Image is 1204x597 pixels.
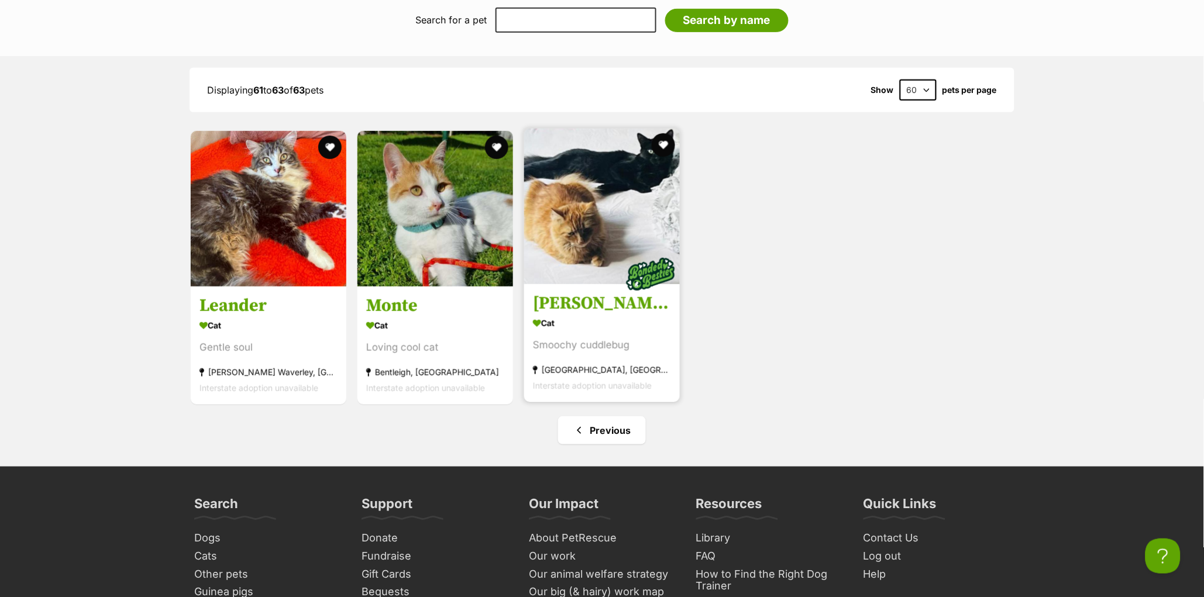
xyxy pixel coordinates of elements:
span: Interstate adoption unavailable [533,381,652,391]
a: How to Find the Right Dog Trainer [692,566,847,596]
a: Other pets [190,566,345,584]
button: favourite [485,136,508,159]
h3: Our Impact [529,496,598,519]
strong: 63 [272,84,284,96]
a: Monte Cat Loving cool cat Bentleigh, [GEOGRAPHIC_DATA] Interstate adoption unavailable favourite [357,286,513,405]
button: favourite [318,136,342,159]
button: favourite [652,133,675,157]
div: Smoochy cuddlebug [533,337,671,353]
img: Leander [191,131,346,287]
a: Library [692,530,847,548]
span: Show [871,85,894,95]
div: [PERSON_NAME] Waverley, [GEOGRAPHIC_DATA] [199,364,338,380]
label: pets per page [942,85,997,95]
a: Fundraise [357,548,512,566]
div: Gentle soul [199,340,338,356]
strong: 63 [293,84,305,96]
a: Our work [524,548,680,566]
a: About PetRescue [524,530,680,548]
input: Search by name [665,9,789,32]
a: Gift Cards [357,566,512,584]
a: Previous page [558,416,646,444]
a: Cats [190,548,345,566]
div: [GEOGRAPHIC_DATA], [GEOGRAPHIC_DATA] [533,362,671,378]
a: Leander Cat Gentle soul [PERSON_NAME] Waverley, [GEOGRAPHIC_DATA] Interstate adoption unavailable... [191,286,346,405]
a: Dogs [190,530,345,548]
a: Our animal welfare strategy [524,566,680,584]
h3: Leander [199,295,338,317]
iframe: Help Scout Beacon - Open [1145,539,1181,574]
img: Monte [357,131,513,287]
img: bonded besties [621,245,680,303]
a: Help [859,566,1014,584]
div: Bentleigh, [GEOGRAPHIC_DATA] [366,364,504,380]
span: Displaying to of pets [207,84,324,96]
div: Loving cool cat [366,340,504,356]
h3: Support [362,496,412,519]
h3: Monte [366,295,504,317]
div: Cat [366,317,504,334]
h3: Search [194,496,238,519]
strong: 61 [253,84,263,96]
nav: Pagination [190,416,1014,444]
span: Interstate adoption unavailable [199,383,318,393]
label: Search for a pet [415,15,487,25]
a: Donate [357,530,512,548]
div: Cat [533,315,671,332]
h3: [PERSON_NAME] & River [533,292,671,315]
a: Contact Us [859,530,1014,548]
a: Log out [859,548,1014,566]
a: [PERSON_NAME] & River Cat Smoochy cuddlebug [GEOGRAPHIC_DATA], [GEOGRAPHIC_DATA] Interstate adopt... [524,284,680,402]
img: Genevieve & River [524,129,680,284]
h3: Quick Links [864,496,937,519]
h3: Resources [696,496,762,519]
span: Interstate adoption unavailable [366,383,485,393]
div: Cat [199,317,338,334]
a: FAQ [692,548,847,566]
